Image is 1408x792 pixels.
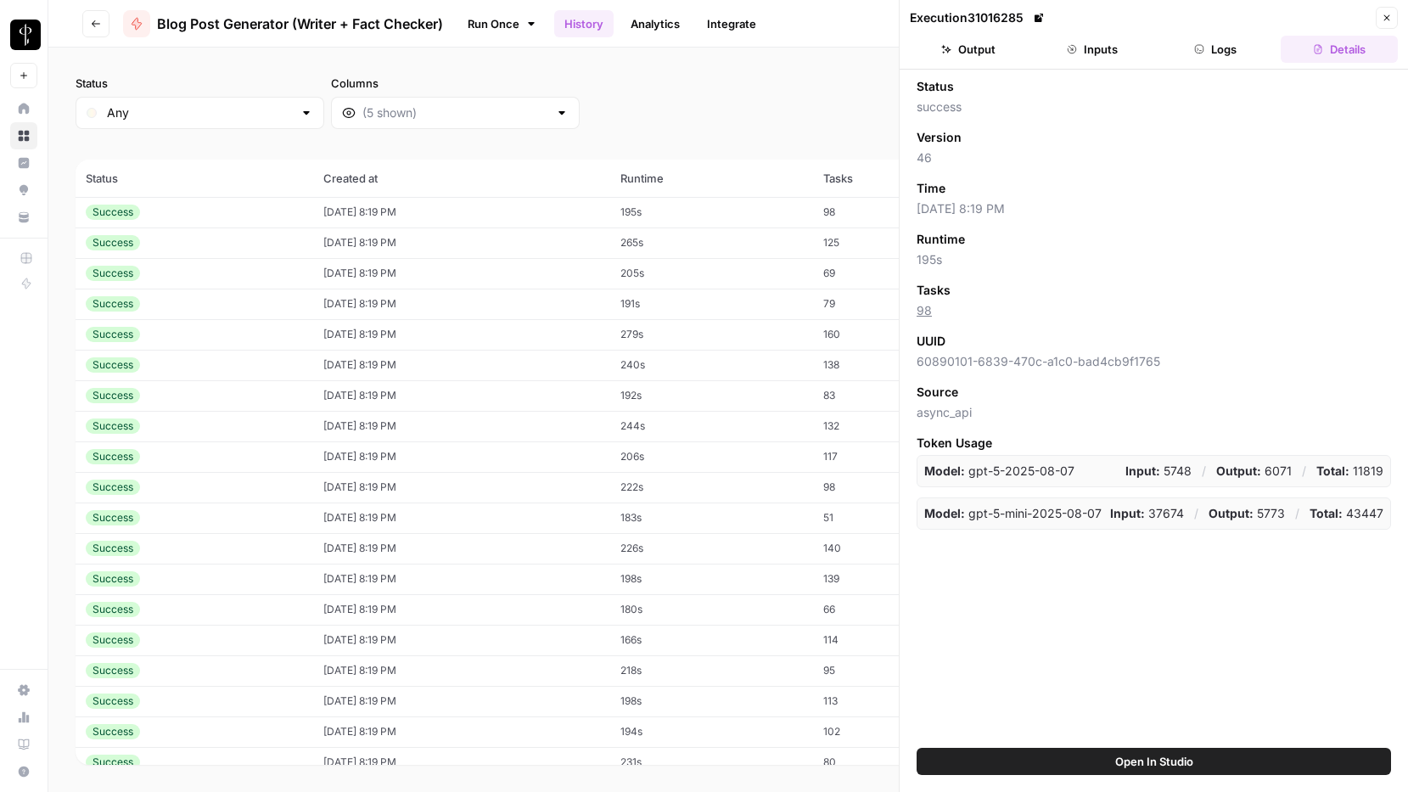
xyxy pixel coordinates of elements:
[610,625,813,655] td: 166s
[10,122,37,149] a: Browse
[610,227,813,258] td: 265s
[610,380,813,411] td: 192s
[910,36,1027,63] button: Output
[107,104,293,121] input: Any
[86,418,140,434] div: Success
[610,472,813,503] td: 222s
[10,731,37,758] a: Learning Hub
[610,258,813,289] td: 205s
[10,95,37,122] a: Home
[86,205,140,220] div: Success
[917,333,945,350] span: UUID
[331,75,580,92] label: Columns
[813,289,973,319] td: 79
[123,10,443,37] a: Blog Post Generator (Writer + Fact Checker)
[924,506,965,520] strong: Model:
[313,441,610,472] td: [DATE] 8:19 PM
[813,380,973,411] td: 83
[313,197,610,227] td: [DATE] 8:19 PM
[313,411,610,441] td: [DATE] 8:19 PM
[1310,506,1343,520] strong: Total:
[610,319,813,350] td: 279s
[813,350,973,380] td: 138
[610,503,813,533] td: 183s
[86,266,140,281] div: Success
[1310,505,1383,522] p: 43447
[10,20,41,50] img: LP Production Workloads Logo
[1202,463,1206,480] p: /
[313,594,610,625] td: [DATE] 8:19 PM
[917,282,951,299] span: Tasks
[10,677,37,704] a: Settings
[917,98,1391,115] span: success
[813,441,973,472] td: 117
[917,404,1391,421] span: async_api
[86,480,140,495] div: Success
[1115,753,1193,770] span: Open In Studio
[1316,463,1383,480] p: 11819
[86,388,140,403] div: Success
[76,129,1381,160] span: (19 records)
[813,258,973,289] td: 69
[1216,463,1261,478] strong: Output:
[1295,505,1299,522] p: /
[313,350,610,380] td: [DATE] 8:19 PM
[917,200,1391,217] span: [DATE] 8:19 PM
[813,533,973,564] td: 140
[1209,505,1285,522] p: 5773
[76,75,324,92] label: Status
[610,197,813,227] td: 195s
[10,204,37,231] a: Your Data
[362,104,548,121] input: (5 shown)
[86,602,140,617] div: Success
[86,510,140,525] div: Success
[86,663,140,678] div: Success
[86,632,140,648] div: Success
[554,10,614,37] a: History
[813,747,973,778] td: 80
[610,594,813,625] td: 180s
[1034,36,1151,63] button: Inputs
[313,655,610,686] td: [DATE] 8:19 PM
[610,350,813,380] td: 240s
[917,384,958,401] span: Source
[917,353,1391,370] span: 60890101-6839-470c-a1c0-bad4cb9f1765
[924,463,1074,480] p: gpt-5-2025-08-07
[610,411,813,441] td: 244s
[610,716,813,747] td: 194s
[1125,463,1192,480] p: 5748
[1209,506,1254,520] strong: Output:
[1281,36,1398,63] button: Details
[86,541,140,556] div: Success
[910,9,1047,26] div: Execution 31016285
[157,14,443,34] span: Blog Post Generator (Writer + Fact Checker)
[917,435,1391,452] span: Token Usage
[917,78,954,95] span: Status
[917,180,945,197] span: Time
[813,503,973,533] td: 51
[1316,463,1349,478] strong: Total:
[86,327,140,342] div: Success
[1110,505,1184,522] p: 37674
[10,704,37,731] a: Usage
[917,251,1391,268] span: 195s
[917,303,932,317] a: 98
[10,758,37,785] button: Help + Support
[813,411,973,441] td: 132
[1110,506,1145,520] strong: Input:
[813,227,973,258] td: 125
[76,160,313,197] th: Status
[610,747,813,778] td: 231s
[610,533,813,564] td: 226s
[86,357,140,373] div: Success
[1216,463,1292,480] p: 6071
[313,716,610,747] td: [DATE] 8:19 PM
[313,533,610,564] td: [DATE] 8:19 PM
[1194,505,1198,522] p: /
[313,227,610,258] td: [DATE] 8:19 PM
[313,380,610,411] td: [DATE] 8:19 PM
[917,231,965,248] span: Runtime
[610,160,813,197] th: Runtime
[313,160,610,197] th: Created at
[457,9,547,38] a: Run Once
